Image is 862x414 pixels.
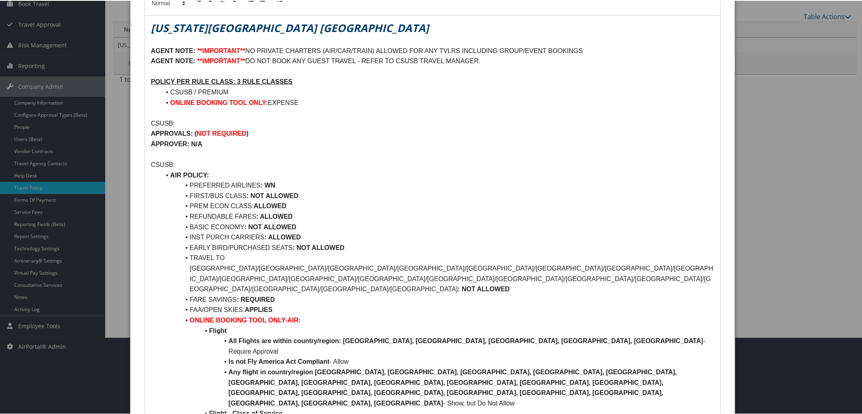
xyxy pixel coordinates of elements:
[161,231,715,242] li: INST PURCH CARRIERS
[229,368,679,406] strong: Any flight in country/region [GEOGRAPHIC_DATA], [GEOGRAPHIC_DATA], [GEOGRAPHIC_DATA], [GEOGRAPHIC...
[151,57,195,64] strong: AGENT NOTE:
[161,242,715,252] li: EARLY BIRD/PURCHASED SEATS
[161,86,715,97] li: CSUSB / PREMIUM
[170,98,268,105] strong: ONLINE BOOKING TOOL ONLY:
[254,202,287,209] strong: ALLOWED
[161,190,715,201] li: FIRST/BUS CLASS
[229,357,330,364] strong: Is not Fly America Act Compliant
[251,192,299,198] strong: NOT ALLOWED
[229,337,703,344] strong: All Flights are within country/region: [GEOGRAPHIC_DATA], [GEOGRAPHIC_DATA], [GEOGRAPHIC_DATA], [...
[151,77,293,84] u: POLICY PER RULE CLASS: 3 RULE CLASSES
[151,47,195,53] strong: AGENT NOTE:
[245,305,272,312] strong: APPLIES
[161,304,715,314] li: FAA/OPEN SKIES:
[161,179,715,190] li: PREFERRED AIRLINES
[246,129,248,136] strong: )
[161,294,715,304] li: FARE SAVINGS
[261,181,275,188] strong: : WN
[161,252,715,293] li: TRAVEL TO [GEOGRAPHIC_DATA]/[GEOGRAPHIC_DATA]/[GEOGRAPHIC_DATA]/[GEOGRAPHIC_DATA]/[GEOGRAPHIC_DAT...
[244,223,296,230] strong: : NOT ALLOWED
[161,356,715,366] li: - Allow
[151,45,715,55] p: NO PRIVATE CHARTERS (AIR/CAR/TRAIN) ALLOWED FOR ANY TVLRS INCLUDING GROUP/EVENT BOOKINGS
[151,159,715,169] p: CSUSB:
[458,285,510,292] strong: : NOT ALLOWED
[161,221,715,232] li: BASIC ECONOMY
[190,316,301,323] strong: ONLINE BOOKING TOOL ONLY-AIR:
[151,55,715,66] p: DO NOT BOOK ANY GUEST TRAVEL - REFER TO CSUSB TRAVEL MANAGER.
[151,129,193,136] strong: APPROVALS:
[237,295,275,302] strong: : REQUIRED
[170,171,209,178] strong: AIR POLICY:
[161,211,715,221] li: REFUNDABLE FARES
[151,140,202,147] strong: APPROVER: N/A
[195,129,197,136] strong: (
[256,212,293,219] strong: : ALLOWED
[209,327,227,333] strong: Flight
[161,97,715,107] li: EXPENSE
[151,20,429,34] em: [US_STATE][GEOGRAPHIC_DATA] [GEOGRAPHIC_DATA]
[151,117,715,128] p: CSUSB:
[161,335,715,356] li: - Require Approval
[161,366,715,408] li: - Show, but Do Not Allow
[161,200,715,211] li: PREM ECON CLASS:
[197,129,246,136] strong: NOT REQUIRED
[293,243,344,250] strong: : NOT ALLOWED
[246,192,248,198] strong: :
[264,233,301,240] strong: : ALLOWED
